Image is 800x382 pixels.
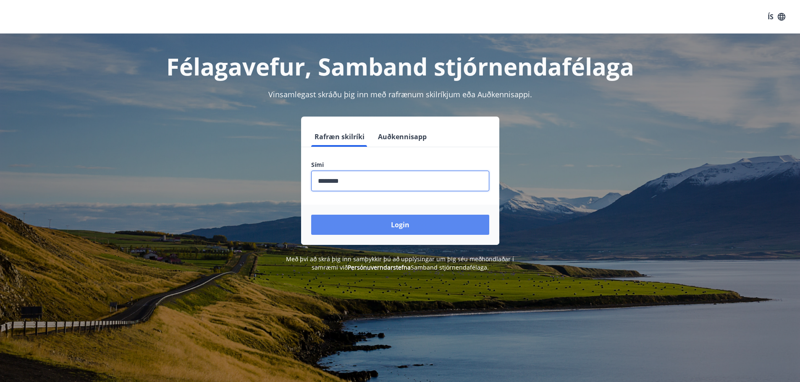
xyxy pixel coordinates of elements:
[763,9,790,24] button: ÍS
[311,215,489,235] button: Login
[268,89,532,99] span: Vinsamlegast skráðu þig inn með rafrænum skilríkjum eða Auðkennisappi.
[348,263,411,271] a: Persónuverndarstefna
[108,50,692,82] h1: Félagavefur, Samband stjórnendafélaga
[311,161,489,169] label: Sími
[311,127,368,147] button: Rafræn skilríki
[286,255,514,271] span: Með því að skrá þig inn samþykkir þú að upplýsingar um þig séu meðhöndlaðar í samræmi við Samband...
[375,127,430,147] button: Auðkennisapp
